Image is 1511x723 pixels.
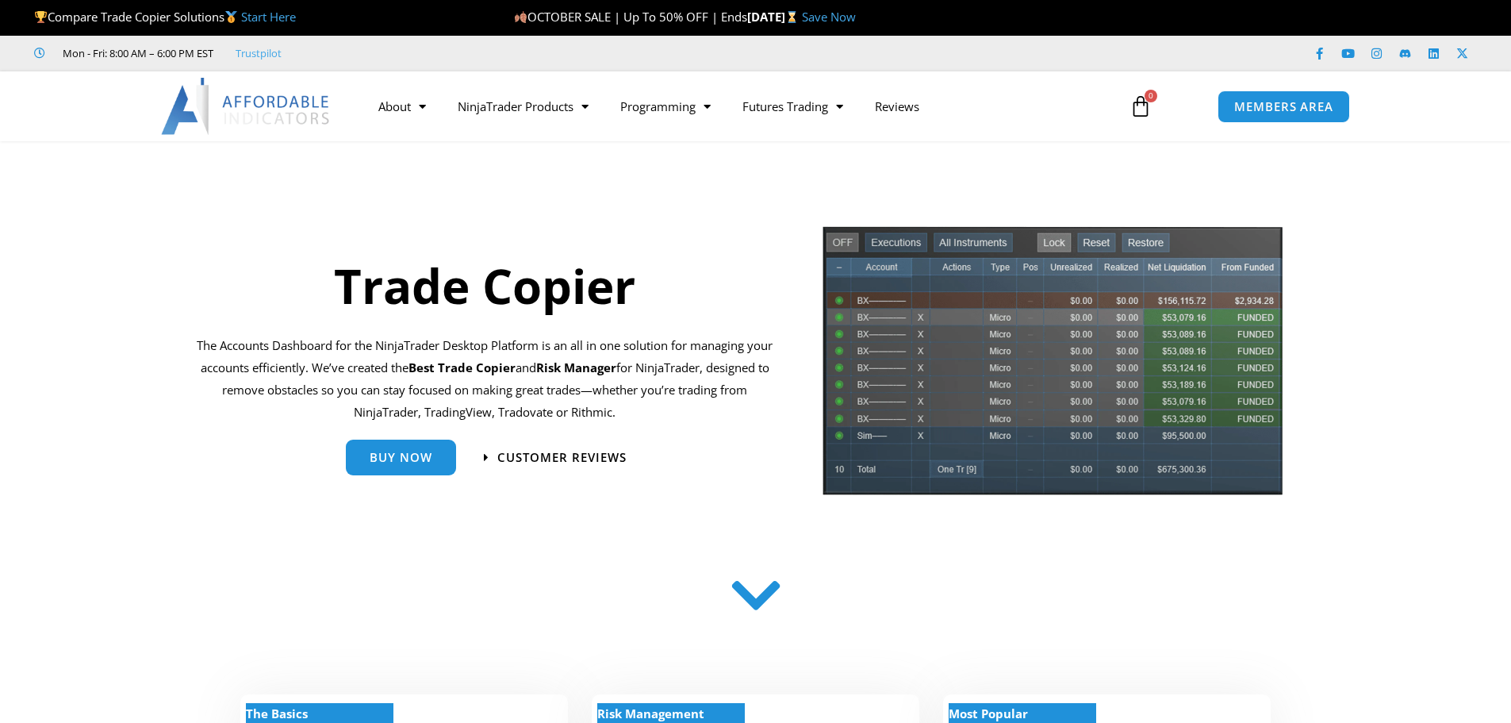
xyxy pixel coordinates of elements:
[747,9,802,25] strong: [DATE]
[604,88,727,125] a: Programming
[802,9,856,25] a: Save Now
[246,706,308,721] strong: The Basics
[786,11,798,23] img: ⌛
[241,9,296,25] a: Start Here
[59,44,213,63] span: Mon - Fri: 8:00 AM – 6:00 PM EST
[949,706,1028,721] strong: Most Popular
[1145,90,1157,102] span: 0
[536,360,616,375] strong: Risk Manager
[514,9,747,25] span: OCTOBER SALE | Up To 50% OFF | Ends
[497,452,627,463] span: Customer Reviews
[1106,83,1175,129] a: 0
[346,440,456,475] a: Buy Now
[1234,101,1333,113] span: MEMBERS AREA
[408,360,516,375] b: Best Trade Copier
[236,44,282,63] a: Trustpilot
[225,11,237,23] img: 🥇
[859,88,935,125] a: Reviews
[821,225,1284,508] img: tradecopier | Affordable Indicators – NinjaTrader
[484,452,627,463] a: Customer Reviews
[161,78,332,135] img: LogoAI | Affordable Indicators – NinjaTrader
[35,11,47,23] img: 🏆
[34,9,296,25] span: Compare Trade Copier Solutions
[362,88,1111,125] nav: Menu
[515,11,527,23] img: 🍂
[197,335,773,423] p: The Accounts Dashboard for the NinjaTrader Desktop Platform is an all in one solution for managin...
[362,88,442,125] a: About
[1218,90,1350,123] a: MEMBERS AREA
[597,706,704,721] strong: Risk Management
[442,88,604,125] a: NinjaTrader Products
[727,88,859,125] a: Futures Trading
[370,452,432,463] span: Buy Now
[197,252,773,319] h1: Trade Copier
